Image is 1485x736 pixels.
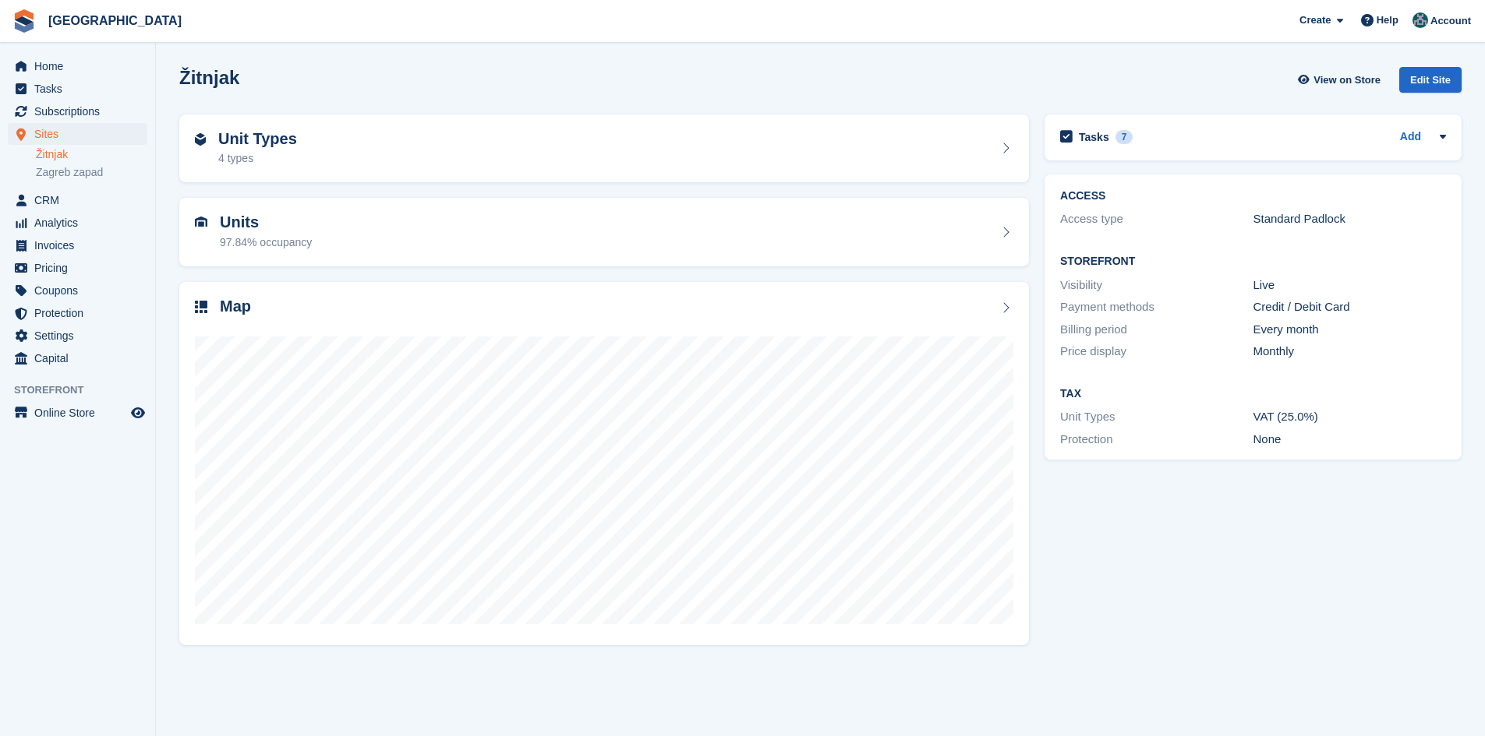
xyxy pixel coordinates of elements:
[8,325,147,347] a: menu
[34,234,128,256] span: Invoices
[218,150,297,167] div: 4 types
[34,55,128,77] span: Home
[1430,13,1471,29] span: Account
[1296,67,1387,93] a: View on Store
[1060,190,1446,202] h2: ACCESS
[1060,255,1446,268] h2: Storefront
[34,280,128,301] span: Coupons
[179,282,1029,646] a: Map
[1253,321,1446,339] div: Every month
[179,198,1029,266] a: Units 97.84% occupancy
[220,234,312,251] div: 97.84% occupancy
[1253,210,1446,228] div: Standard Padlock
[8,402,147,424] a: menu
[1060,298,1253,316] div: Payment methods
[220,213,312,231] h2: Units
[8,347,147,369] a: menu
[1060,321,1253,339] div: Billing period
[34,257,128,279] span: Pricing
[34,78,128,100] span: Tasks
[1060,408,1253,426] div: Unit Types
[8,234,147,256] a: menu
[129,403,147,422] a: Preview store
[8,257,147,279] a: menu
[1377,12,1398,28] span: Help
[1314,72,1381,88] span: View on Store
[8,100,147,122] a: menu
[1116,130,1133,144] div: 7
[36,147,147,162] a: Žitnjak
[34,123,128,145] span: Sites
[1253,298,1446,316] div: Credit / Debit Card
[34,100,128,122] span: Subscriptions
[1060,343,1253,361] div: Price display
[195,133,206,146] img: unit-type-icn-2b2737a686de81e16bb02015468b77c625bbabd49415b5ef34ead5e3b44a266d.svg
[34,325,128,347] span: Settings
[36,165,147,180] a: Zagreb zapad
[220,298,251,315] h2: Map
[195,217,207,227] img: unit-icn-7be61d7bf1b0ce9d3e12c5938cc71ed9869f7b940bace4675aadf7bd6d80202e.svg
[34,402,128,424] span: Online Store
[218,130,297,148] h2: Unit Types
[1060,431,1253,449] div: Protection
[1253,431,1446,449] div: None
[8,123,147,145] a: menu
[8,55,147,77] a: menu
[34,302,128,324] span: Protection
[12,9,36,33] img: stora-icon-8386f47178a22dfd0bd8f6a31ec36ba5ce8667c1dd55bd0f319d3a0aa187defe.svg
[1413,12,1428,28] img: Željko Gobac
[42,8,188,33] a: [GEOGRAPHIC_DATA]
[8,78,147,100] a: menu
[8,302,147,324] a: menu
[1060,276,1253,294] div: Visibility
[1079,130,1109,144] h2: Tasks
[1253,343,1446,361] div: Monthly
[1299,12,1331,28] span: Create
[1399,67,1462,99] a: Edit Site
[1253,408,1446,426] div: VAT (25.0%)
[14,382,155,398] span: Storefront
[179,114,1029,183] a: Unit Types 4 types
[34,347,128,369] span: Capital
[1399,67,1462,93] div: Edit Site
[8,212,147,234] a: menu
[34,189,128,211] span: CRM
[1253,276,1446,294] div: Live
[1060,210,1253,228] div: Access type
[195,301,207,313] img: map-icn-33ee37083ee616e46c38cad1a60f524a97daa1e2b2c8c0bc3eb3415660979fc1.svg
[8,189,147,211] a: menu
[34,212,128,234] span: Analytics
[1060,388,1446,400] h2: Tax
[8,280,147,301] a: menu
[1400,129,1421,146] a: Add
[179,67,239,88] h2: Žitnjak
